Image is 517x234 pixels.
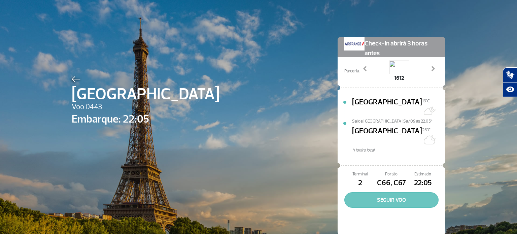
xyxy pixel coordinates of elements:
[376,177,407,189] span: C66, C67
[344,177,376,189] span: 2
[72,82,219,106] span: [GEOGRAPHIC_DATA]
[407,171,439,177] span: Estimado
[352,97,422,118] span: [GEOGRAPHIC_DATA]
[503,67,517,82] button: Abrir tradutor de língua de sinais.
[422,98,430,104] span: 19°C
[344,171,376,177] span: Terminal
[422,127,430,133] span: 26°C
[352,147,445,154] span: *Horáro local
[422,104,436,118] img: Muitas nuvens
[503,67,517,97] div: Plugin de acessibilidade da Hand Talk.
[389,74,409,82] span: 1612
[352,118,445,123] span: Sai de [GEOGRAPHIC_DATA] Sa/09 às 22:05*
[376,171,407,177] span: Portão
[344,68,359,74] span: Parceria:
[503,82,517,97] button: Abrir recursos assistivos.
[407,177,439,189] span: 22:05
[72,111,219,127] span: Embarque: 22:05
[72,101,219,113] span: Voo 0443
[422,133,436,146] img: Céu limpo
[365,37,439,58] span: Check-in abrirá 3 horas antes
[352,126,422,147] span: [GEOGRAPHIC_DATA]
[344,192,439,208] button: SEGUIR VOO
